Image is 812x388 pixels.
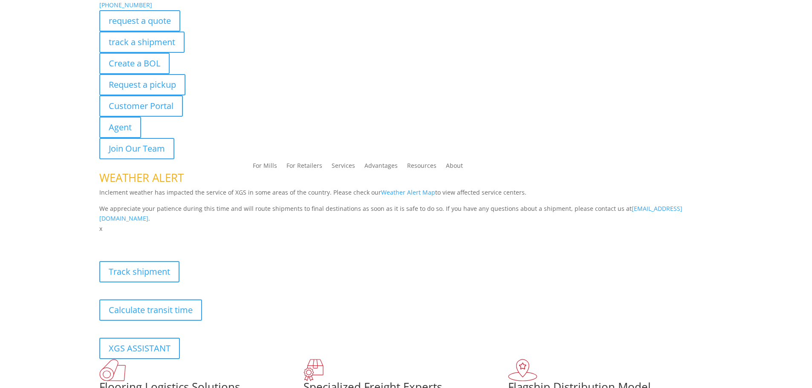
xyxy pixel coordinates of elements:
a: Track shipment [99,261,179,282]
a: About [446,163,463,172]
p: x [99,224,713,234]
p: We appreciate your patience during this time and will route shipments to final destinations as so... [99,204,713,224]
a: request a quote [99,10,180,32]
a: For Retailers [286,163,322,172]
a: Resources [407,163,436,172]
a: Calculate transit time [99,299,202,321]
b: Visibility, transparency, and control for your entire supply chain. [99,235,289,243]
p: Inclement weather has impacted the service of XGS in some areas of the country. Please check our ... [99,187,713,204]
a: Request a pickup [99,74,185,95]
a: Agent [99,117,141,138]
img: xgs-icon-total-supply-chain-intelligence-red [99,359,126,381]
a: For Mills [253,163,277,172]
a: Services [332,163,355,172]
a: Weather Alert Map [381,188,435,196]
a: track a shipment [99,32,185,53]
img: xgs-icon-focused-on-flooring-red [303,359,324,381]
a: Advantages [364,163,398,172]
a: [PHONE_NUMBER] [99,1,152,9]
img: xgs-icon-flagship-distribution-model-red [508,359,537,381]
a: Customer Portal [99,95,183,117]
a: Join Our Team [99,138,174,159]
span: WEATHER ALERT [99,170,184,185]
a: Create a BOL [99,53,170,74]
a: XGS ASSISTANT [99,338,180,359]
